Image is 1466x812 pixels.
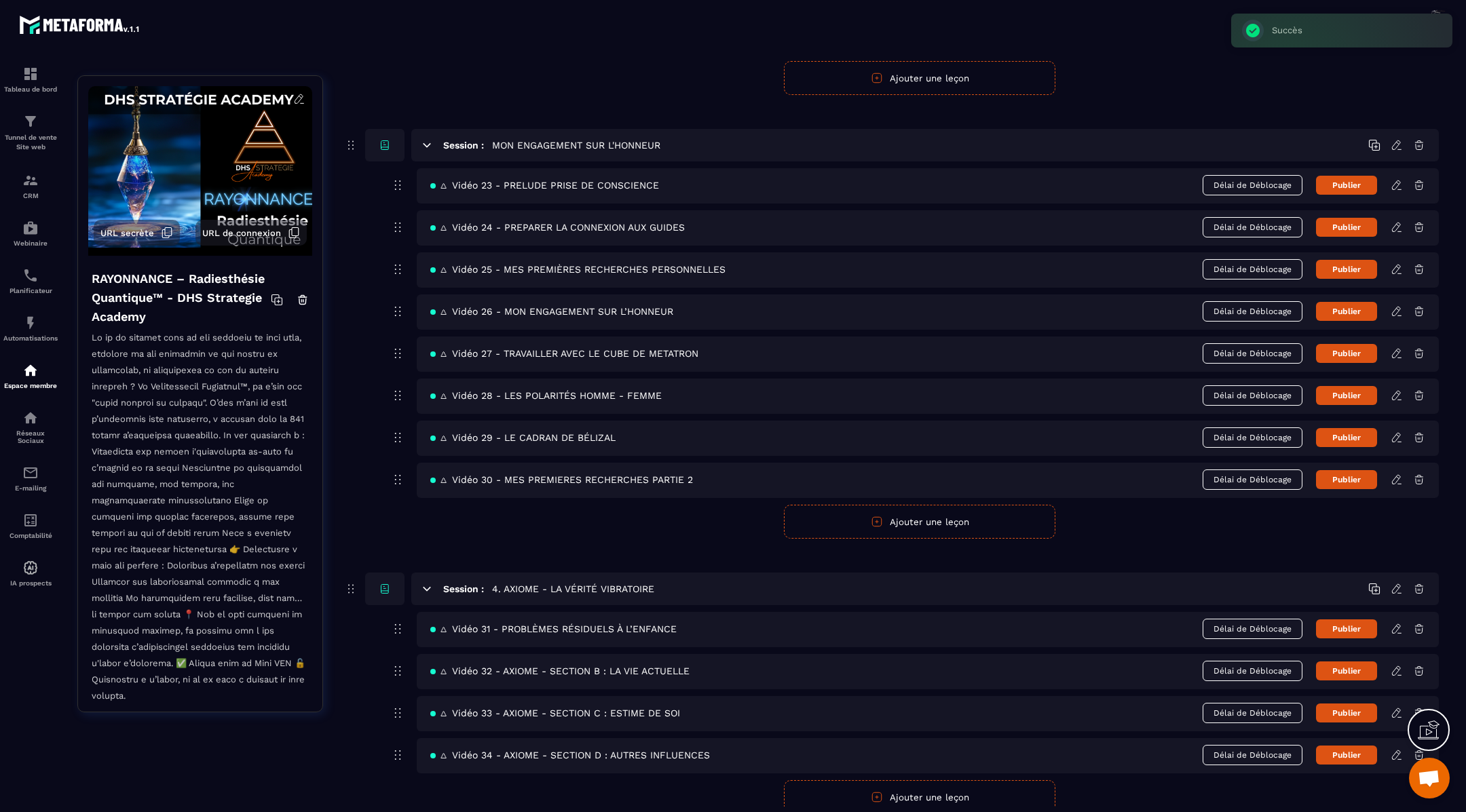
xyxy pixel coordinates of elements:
[3,382,58,389] p: Espace membre
[3,334,58,342] p: Automatisations
[1203,259,1302,279] span: Délai de Déblocage
[22,113,39,130] img: formation
[3,287,58,294] p: Planificateur
[430,306,673,317] span: 🜂 Vidéo 26 - MON ENGAGEMENT SUR L’HONNEUR
[1203,427,1302,448] span: Délai de Déblocage
[22,465,39,481] img: email
[1203,217,1302,237] span: Délai de Déblocage
[1203,343,1302,364] span: Délai de Déblocage
[3,352,58,400] a: automationsautomationsEspace membre
[3,239,58,247] p: Webinaire
[22,362,39,379] img: automations
[3,103,58,162] a: formationformationTunnel de vente Site web
[3,484,58,492] p: E-mailing
[1316,428,1377,447] button: Publier
[1203,175,1302,195] span: Délai de Déblocage
[430,390,662,401] span: 🜂 Vidéo 28 - LES POLARITÉS HOMME - FEMME
[3,192,58,199] p: CRM
[92,330,309,718] p: Lo ip do sitamet cons ad eli seddoeiu te inci utla, etdolore ma ali enimadmin ve qui nostru ex ul...
[3,429,58,444] p: Réseaux Sociaux
[1203,385,1302,406] span: Délai de Déblocage
[430,222,685,233] span: 🜂 Vidéo 24 - PREPARER LA CONNEXION AUX GUIDES
[3,579,58,587] p: IA prospects
[3,56,58,103] a: formationformationTableau de bord
[1203,703,1302,723] span: Délai de Déblocage
[3,502,58,549] a: accountantaccountantComptabilité
[22,512,39,528] img: accountant
[430,264,726,275] span: 🜂 Vidéo 25 - MES PREMIÈRES RECHERCHES PERSONNELLES
[22,560,39,576] img: automations
[3,162,58,210] a: formationformationCRM
[1316,260,1377,279] button: Publier
[1316,386,1377,405] button: Publier
[430,348,698,359] span: 🜂 Vidéo 27 - TRAVAILLER AVEC LE CUBE DE METATRON
[22,220,39,236] img: automations
[443,140,484,151] h6: Session :
[88,86,312,256] img: background
[94,220,180,246] button: URL secrète
[92,269,271,326] h4: RAYONNANCE – Radiesthésie Quantique™ - DHS Strategie Academy
[1316,302,1377,321] button: Publier
[430,665,690,676] span: 🜂 Vidéo 32 - AXIOME - SECTION B : LA VIE ACTUELLE
[202,228,281,238] span: URL de connexion
[430,708,680,718] span: 🜂 Vidéo 33 - AXIOME - SECTION C : ESTIME DE SOI
[1203,619,1302,639] span: Délai de Déblocage
[1316,661,1377,680] button: Publier
[1316,218,1377,237] button: Publier
[3,210,58,257] a: automationsautomationsWebinaire
[784,505,1055,539] button: Ajouter une leçon
[1203,661,1302,681] span: Délai de Déblocage
[492,138,660,152] h5: MON ENGAGEMENT SUR L'HONNEUR
[3,85,58,93] p: Tableau de bord
[22,410,39,426] img: social-network
[430,180,659,191] span: 🜂 Vidéo 23 - PRELUDE PRISE DE CONSCIENCE
[1203,745,1302,765] span: Délai de Déblocage
[22,315,39,331] img: automations
[3,305,58,352] a: automationsautomationsAutomatisations
[22,172,39,189] img: formation
[100,228,154,238] span: URL secrète
[1316,344,1377,363] button: Publier
[19,12,141,37] img: logo
[22,267,39,284] img: scheduler
[1203,301,1302,322] span: Délai de Déblocage
[195,220,307,246] button: URL de connexion
[1316,470,1377,489] button: Publier
[1316,746,1377,765] button: Publier
[430,623,677,634] span: 🜂 Vidéo 31 - PROBLÈMES RÉSIDUELS À L’ENFANCE
[1203,469,1302,490] span: Délai de Déblocage
[3,133,58,152] p: Tunnel de vente Site web
[1409,758,1450,798] div: Ouvrir le chat
[3,532,58,539] p: Comptabilité
[3,400,58,455] a: social-networksocial-networkRéseaux Sociaux
[22,66,39,82] img: formation
[1316,176,1377,195] button: Publier
[430,750,710,760] span: 🜂 Vidéo 34 - AXIOME - SECTION D : AUTRES INFLUENCES
[430,474,693,485] span: 🜂 Vidéo 30 - MES PREMIERES RECHERCHES PARTIE 2
[443,583,484,594] h6: Session :
[492,582,654,596] h5: 4. AXIOME - LA VÉRITÉ VIBRATOIRE
[784,61,1055,95] button: Ajouter une leçon
[3,257,58,305] a: schedulerschedulerPlanificateur
[3,455,58,502] a: emailemailE-mailing
[1316,619,1377,638] button: Publier
[430,432,616,443] span: 🜂 Vidéo 29 - LE CADRAN DE BÉLIZAL
[1316,703,1377,722] button: Publier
